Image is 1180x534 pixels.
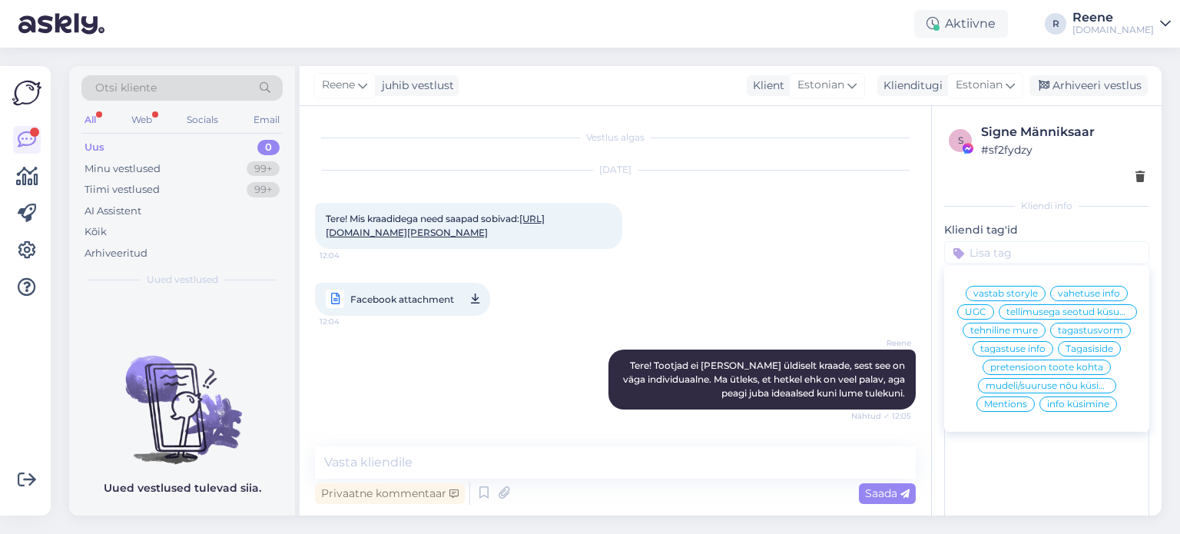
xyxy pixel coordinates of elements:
[944,222,1149,238] p: Kliendi tag'id
[104,480,261,496] p: Uued vestlused tulevad siia.
[315,483,465,504] div: Privaatne kommentaar
[956,77,1003,94] span: Estonian
[322,77,355,94] span: Reene
[350,290,454,309] span: Facebook attachment
[1029,75,1148,96] div: Arhiveeri vestlus
[320,250,377,261] span: 12:04
[81,110,99,130] div: All
[1006,307,1129,317] span: tellimusega seotud küsumus
[315,283,490,316] a: Facebook attachment12:04
[981,141,1145,158] div: # sf2fydzy
[95,80,157,96] span: Otsi kliente
[851,410,911,422] span: Nähtud ✓ 12:05
[1047,400,1109,409] span: info küsimine
[914,10,1008,38] div: Aktiivne
[623,360,907,399] span: Tere! Tootjad ei [PERSON_NAME] üldiselt kraade, sest see on väga individuaalne. Ma ütleks, et het...
[85,182,160,197] div: Tiimi vestlused
[247,161,280,177] div: 99+
[315,163,916,177] div: [DATE]
[1058,326,1123,335] span: tagastusvorm
[69,328,295,466] img: No chats
[128,110,155,130] div: Web
[1072,12,1171,36] a: Reene[DOMAIN_NAME]
[1058,289,1120,298] span: vahetuse info
[326,213,545,238] span: Tere! Mis kraadidega need saapad sobivad:
[85,161,161,177] div: Minu vestlused
[958,134,963,146] span: s
[247,182,280,197] div: 99+
[747,78,784,94] div: Klient
[986,381,1109,390] span: mudeli/suuruse nõu küsimine
[865,486,910,500] span: Saada
[797,77,844,94] span: Estonian
[877,78,943,94] div: Klienditugi
[981,123,1145,141] div: Signe Männiksaar
[85,140,104,155] div: Uus
[980,344,1046,353] span: tagastuse info
[85,224,107,240] div: Kõik
[257,140,280,155] div: 0
[376,78,454,94] div: juhib vestlust
[854,337,911,349] span: Reene
[1072,12,1154,24] div: Reene
[970,326,1038,335] span: tehniline mure
[965,307,986,317] span: UGC
[973,289,1038,298] span: vastab storyle
[315,131,916,144] div: Vestlus algas
[250,110,283,130] div: Email
[944,241,1149,264] input: Lisa tag
[944,199,1149,213] div: Kliendi info
[147,273,218,287] span: Uued vestlused
[85,204,141,219] div: AI Assistent
[1072,24,1154,36] div: [DOMAIN_NAME]
[12,78,41,108] img: Askly Logo
[320,312,377,331] span: 12:04
[184,110,221,130] div: Socials
[1045,13,1066,35] div: R
[85,246,147,261] div: Arhiveeritud
[984,400,1027,409] span: Mentions
[1066,344,1113,353] span: Tagasiside
[990,363,1103,372] span: pretensioon toote kohta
